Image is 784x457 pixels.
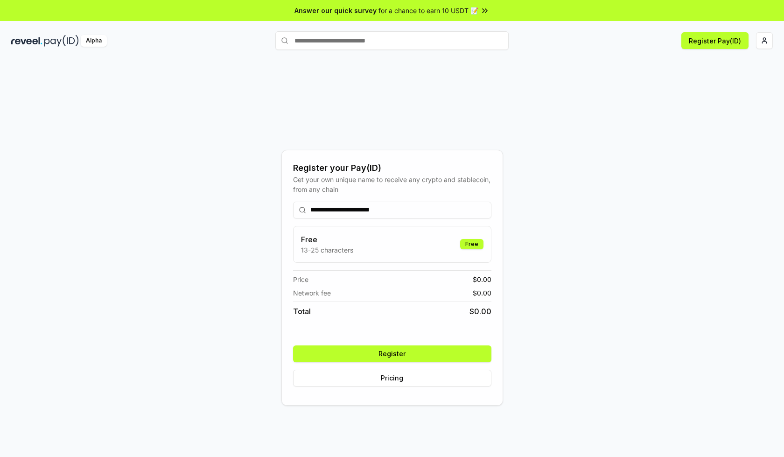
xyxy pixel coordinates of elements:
span: $ 0.00 [469,306,491,317]
span: $ 0.00 [473,274,491,284]
span: Price [293,274,308,284]
div: Register your Pay(ID) [293,162,491,175]
span: for a chance to earn 10 USDT 📝 [378,6,478,15]
div: Get your own unique name to receive any crypto and stablecoin, from any chain [293,175,491,194]
img: reveel_dark [11,35,42,47]
button: Pricing [293,370,491,387]
img: pay_id [44,35,79,47]
div: Alpha [81,35,107,47]
button: Register Pay(ID) [681,32,749,49]
span: Total [293,306,311,317]
span: $ 0.00 [473,288,491,298]
span: Answer our quick survey [294,6,377,15]
button: Register [293,345,491,362]
h3: Free [301,234,353,245]
div: Free [460,239,483,249]
span: Network fee [293,288,331,298]
p: 13-25 characters [301,245,353,255]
